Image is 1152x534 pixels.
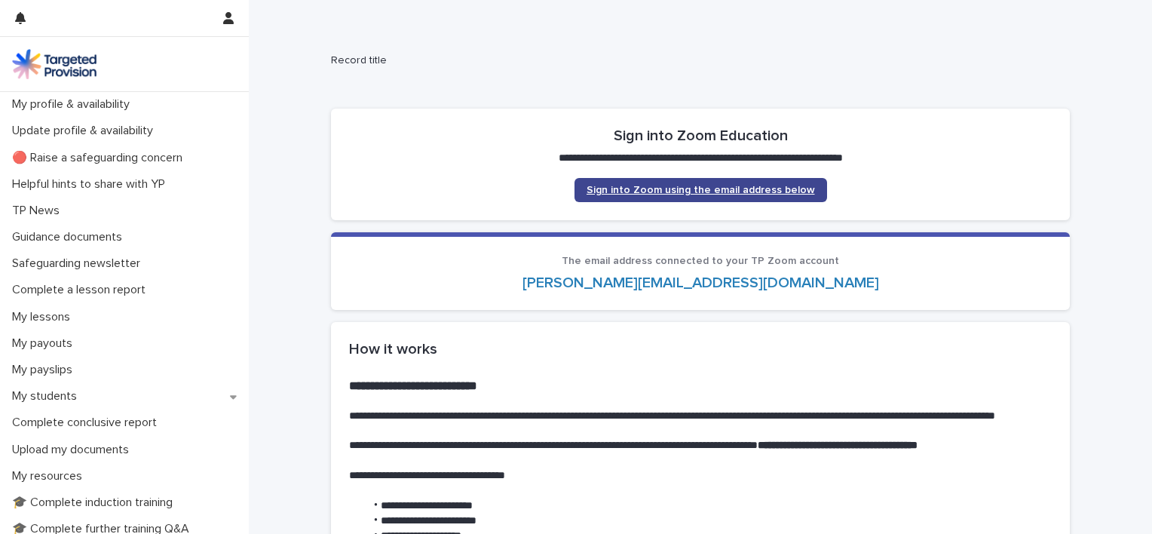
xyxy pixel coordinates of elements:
p: Complete a lesson report [6,283,158,297]
h2: Record title [331,54,1064,67]
img: M5nRWzHhSzIhMunXDL62 [12,49,97,79]
p: My students [6,389,89,404]
p: My resources [6,469,94,483]
p: My payouts [6,336,84,351]
a: Sign into Zoom using the email address below [574,178,827,202]
p: 🎓 Complete induction training [6,496,185,510]
span: Sign into Zoom using the email address below [587,185,815,195]
p: My profile & availability [6,97,142,112]
p: Safeguarding newsletter [6,256,152,271]
p: My lessons [6,310,82,324]
p: Complete conclusive report [6,416,169,430]
a: [PERSON_NAME][EMAIL_ADDRESS][DOMAIN_NAME] [522,275,879,290]
span: The email address connected to your TP Zoom account [562,256,839,266]
p: TP News [6,204,72,218]
h2: How it works [349,340,1052,358]
h2: Sign into Zoom Education [614,127,788,145]
p: Helpful hints to share with YP [6,177,177,192]
p: 🔴 Raise a safeguarding concern [6,151,195,165]
p: Update profile & availability [6,124,165,138]
p: Upload my documents [6,443,141,457]
p: My payslips [6,363,84,377]
p: Guidance documents [6,230,134,244]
